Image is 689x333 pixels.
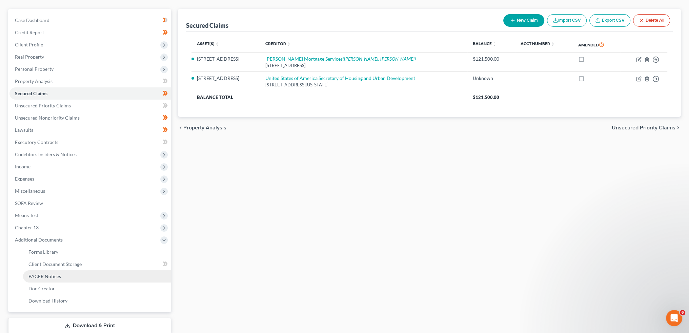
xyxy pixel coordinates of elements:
[666,310,682,326] iframe: Intercom live chat
[5,127,130,136] div: [DATE]
[5,27,130,67] div: James says…
[15,17,49,23] span: Case Dashboard
[5,27,111,61] div: Thank you for letting us know! I will pass this along to the Development Team and let them know t...
[15,127,33,133] span: Lawsuits
[15,103,71,108] span: Unsecured Priority Claims
[287,42,291,46] i: unfold_more
[5,93,130,127] div: James says…
[15,188,45,194] span: Miscellaneous
[197,75,255,82] li: [STREET_ADDRESS]
[32,222,38,227] button: Upload attachment
[473,95,499,100] span: $121,500.00
[9,197,171,209] a: SOFA Review
[24,136,130,310] div: [PERSON_NAME]- I am not sure what has happened here, but all the notices for [PERSON_NAME] are go...
[15,139,58,145] span: Executory Contracts
[265,62,462,69] div: [STREET_ADDRESS]
[589,14,630,27] a: Export CSV
[9,136,171,148] a: Executory Contracts
[119,3,131,15] div: Close
[9,14,171,26] a: Case Dashboard
[633,14,670,27] button: Delete All
[116,219,127,230] button: Send a message…
[15,66,54,72] span: Personal Property
[5,136,130,316] div: Rebecca says…
[15,90,47,96] span: Secured Claims
[15,176,34,182] span: Expenses
[197,56,255,62] li: [STREET_ADDRESS]
[183,125,226,130] span: Property Analysis
[15,164,31,169] span: Income
[15,225,39,230] span: Chapter 13
[9,100,171,112] a: Unsecured Priority Claims
[15,151,77,157] span: Codebtors Insiders & Notices
[15,42,43,47] span: Client Profile
[265,75,415,81] a: United States of America Secretary of Housing and Urban Development
[612,125,675,130] span: Unsecured Priority Claims
[11,31,106,57] div: Thank you for letting us know! I will pass this along to the Development Team and let them know t...
[473,75,510,82] div: Unknown
[9,112,171,124] a: Unsecured Nonpriority Claims
[28,261,82,267] span: Client Document Storage
[15,212,38,218] span: Means Test
[265,56,416,62] a: [PERSON_NAME] Mortgage Services([PERSON_NAME], [PERSON_NAME])
[4,3,17,16] button: go back
[15,54,44,60] span: Real Property
[21,222,27,227] button: Gif picker
[473,56,510,62] div: $121,500.00
[23,270,171,283] a: PACER Notices
[15,200,43,206] span: SOFA Review
[15,237,63,243] span: Additional Documents
[106,3,119,16] button: Home
[5,93,111,122] div: Absolutely! I will keep you updated as soon as I hear back from the Development Team.
[9,26,171,39] a: Credit Report
[503,14,544,27] button: New Claim
[573,37,620,53] th: Amended
[15,115,80,121] span: Unsecured Nonpriority Claims
[28,249,58,255] span: Forms Library
[612,125,681,130] button: Unsecured Priority Claims chevron_right
[30,71,125,84] div: You are most welcome! Thanks again for helping on this.
[6,208,130,219] textarea: Message…
[30,140,125,306] div: [PERSON_NAME]- I am not sure what has happened here, but all the notices for [PERSON_NAME] are go...
[19,4,30,15] img: Profile image for James
[28,273,61,279] span: PACER Notices
[9,124,171,136] a: Lawsuits
[33,3,77,8] h1: [PERSON_NAME]
[215,42,219,46] i: unfold_more
[547,14,587,27] button: Import CSV
[5,67,130,93] div: Rebecca says…
[23,295,171,307] a: Download History
[9,87,171,100] a: Secured Claims
[23,258,171,270] a: Client Document Storage
[15,78,53,84] span: Property Analysis
[343,56,416,62] i: ([PERSON_NAME], [PERSON_NAME])
[11,222,16,227] button: Emoji picker
[28,286,55,291] span: Doc Creator
[492,42,497,46] i: unfold_more
[265,41,291,46] a: Creditor unfold_more
[197,41,219,46] a: Asset(s) unfold_more
[186,21,228,29] div: Secured Claims
[178,125,183,130] i: chevron_left
[9,75,171,87] a: Property Analysis
[675,125,681,130] i: chevron_right
[521,41,554,46] a: Acct Number unfold_more
[24,67,130,88] div: You are most welcome! Thanks again for helping on this.
[15,29,44,35] span: Credit Report
[191,91,467,103] th: Balance Total
[265,82,462,88] div: [STREET_ADDRESS][US_STATE]
[23,283,171,295] a: Doc Creator
[473,41,497,46] a: Balance unfold_more
[11,98,106,118] div: Absolutely! I will keep you updated as soon as I hear back from the Development Team.
[28,298,67,304] span: Download History
[550,42,554,46] i: unfold_more
[23,246,171,258] a: Forms Library
[680,310,685,315] span: 6
[33,8,66,15] p: Active 16h ago
[178,125,226,130] button: chevron_left Property Analysis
